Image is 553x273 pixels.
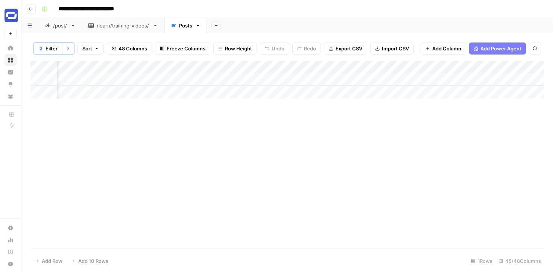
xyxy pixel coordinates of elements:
button: Import CSV [370,42,414,55]
a: /learn/training-videos/ [82,18,164,33]
div: 1 Rows [468,255,495,267]
a: Learning Hub [5,246,17,258]
span: Freeze Columns [167,45,205,52]
span: Row Height [225,45,252,52]
span: Redo [304,45,316,52]
a: Posts [164,18,207,33]
span: Sort [82,45,92,52]
button: Add Power Agent [469,42,526,55]
span: Undo [272,45,284,52]
a: /post/ [38,18,82,33]
span: Import CSV [382,45,409,52]
span: Export CSV [336,45,362,52]
span: 3 [40,45,42,52]
button: Freeze Columns [155,42,210,55]
span: 48 Columns [118,45,147,52]
span: Add Row [42,257,62,265]
button: Undo [260,42,289,55]
span: Add Column [432,45,461,52]
button: Row Height [213,42,257,55]
a: Insights [5,66,17,78]
span: Add 10 Rows [78,257,108,265]
button: 3Filter [34,42,62,55]
button: Help + Support [5,258,17,270]
button: Export CSV [324,42,367,55]
div: 3 [39,45,43,52]
div: Posts [179,22,192,29]
a: Usage [5,234,17,246]
a: Settings [5,222,17,234]
button: Add 10 Rows [67,255,113,267]
button: Sort [77,42,104,55]
a: Your Data [5,90,17,102]
button: 48 Columns [107,42,152,55]
a: Browse [5,54,17,66]
button: Workspace: Synthesia [5,6,17,25]
button: Add Column [421,42,466,55]
div: 45/48 Columns [495,255,544,267]
a: Opportunities [5,78,17,90]
span: Filter [46,45,58,52]
div: /learn/training-videos/ [97,22,150,29]
button: Add Row [30,255,67,267]
div: /post/ [53,22,67,29]
button: Redo [292,42,321,55]
span: Add Power Agent [480,45,521,52]
a: Home [5,42,17,54]
img: Synthesia Logo [5,9,18,22]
